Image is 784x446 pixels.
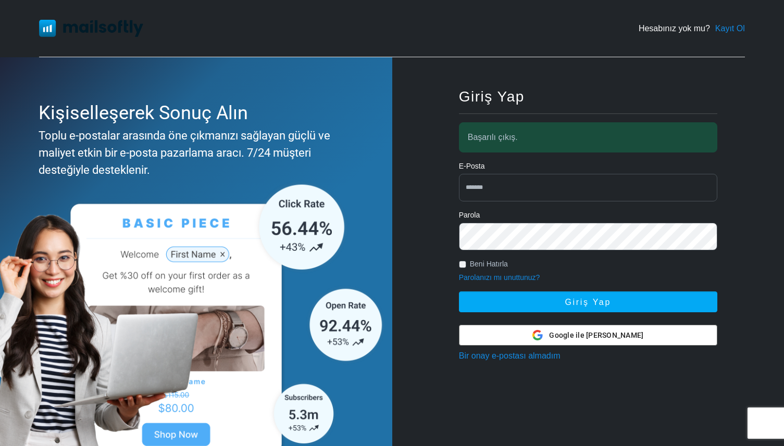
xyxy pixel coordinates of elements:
label: Parola [459,210,480,221]
span: Google ile [PERSON_NAME] [549,330,643,341]
button: Giriş Yap [459,291,717,312]
button: Google ile [PERSON_NAME] [459,325,717,346]
a: Bir onay e-postası almadım [459,351,561,360]
div: Hesabınız yok mu? [639,22,745,35]
label: Beni Hatırla [470,259,508,270]
a: Parolanızı mı unuttunuz? [459,273,540,282]
img: Mailsoftly [39,20,143,36]
div: Başarılı çıkış. [459,122,717,152]
label: E-Posta [459,161,485,172]
div: Kişiselleşerek Sonuç Alın [39,99,348,127]
span: Giriş Yap [459,88,525,105]
div: Toplu e-postalar arasında öne çıkmanızı sağlayan güçlü ve maliyet etkin bir e-posta pazarlama ara... [39,127,348,179]
a: Kayıt Ol [715,22,745,35]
